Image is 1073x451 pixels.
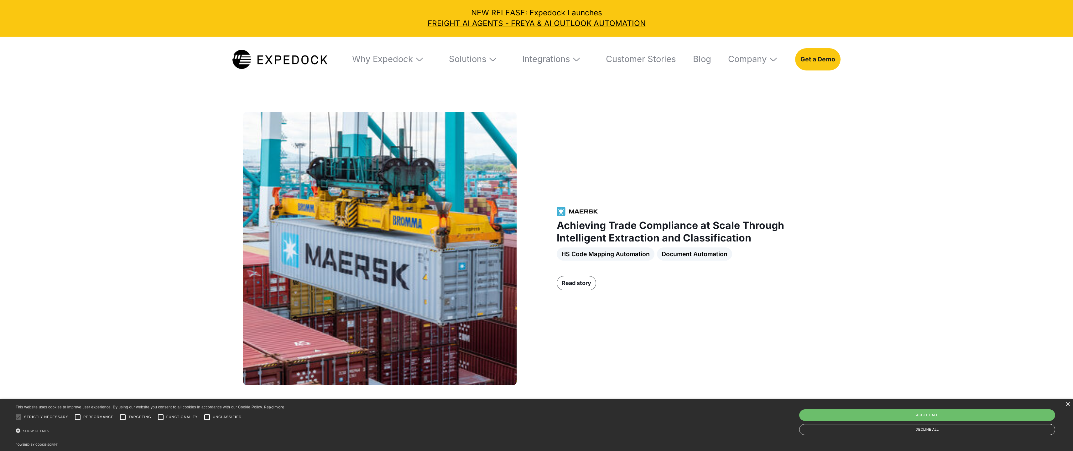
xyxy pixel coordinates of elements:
div: Solutions [441,37,505,82]
div: Integrations [522,54,570,65]
a: Read story [557,276,596,290]
a: Powered by cookie-script [16,443,58,446]
div: Solutions [449,54,486,65]
a: FREIGHT AI AGENTS - FREYA & AI OUTLOOK AUTOMATION [8,18,1065,29]
div: Integrations [515,37,589,82]
span: Targeting [128,414,151,420]
div: Why Expedock [352,54,413,65]
a: Customer Stories [598,37,676,82]
div: NEW RELEASE: Expedock Launches [8,8,1065,29]
span: Functionality [166,414,198,420]
a: Read more [264,405,284,409]
div: Decline all [799,424,1055,435]
div: Accept all [799,409,1055,421]
a: Get a Demo [795,48,841,70]
div: Show details [16,424,284,438]
span: Show details [23,429,49,433]
div: Company [721,37,786,82]
span: This website uses cookies to improve user experience. By using our website you consent to all coo... [16,405,263,409]
span: Performance [83,414,114,420]
span: Unclassified [213,414,242,420]
strong: Achieving Trade Compliance at Scale Through Intelligent Extraction and Classification [557,219,784,244]
span: Strictly necessary [24,414,68,420]
iframe: Chat Widget [966,383,1073,451]
a: Blog [685,37,711,82]
div: Company [728,54,767,65]
div: Why Expedock [344,37,432,82]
